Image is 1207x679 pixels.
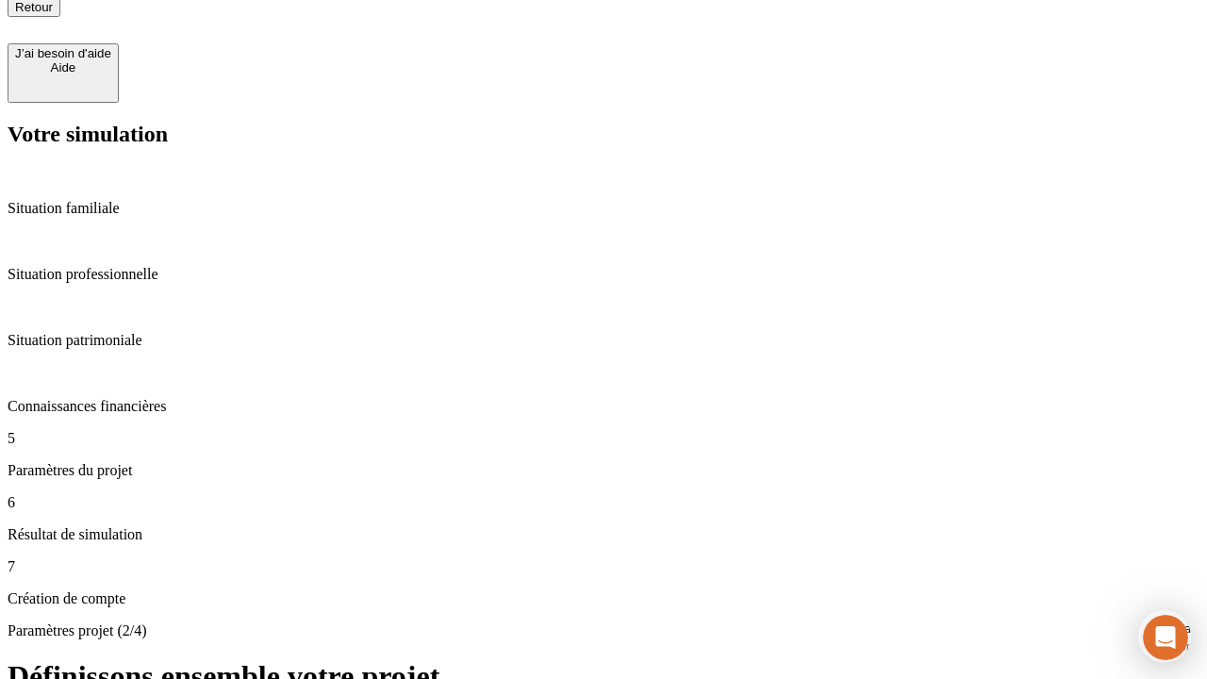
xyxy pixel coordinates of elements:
[8,558,1199,575] p: 7
[20,16,464,31] div: Vous avez besoin d’aide ?
[8,526,1199,543] p: Résultat de simulation
[1138,610,1191,663] iframe: Intercom live chat discovery launcher
[20,31,464,51] div: L’équipe répond généralement dans un délai de quelques minutes.
[8,266,1199,283] p: Situation professionnelle
[8,332,1199,349] p: Situation patrimoniale
[8,200,1199,217] p: Situation familiale
[8,122,1199,147] h2: Votre simulation
[8,622,1199,639] p: Paramètres projet (2/4)
[8,590,1199,607] p: Création de compte
[8,430,1199,447] p: 5
[1143,615,1188,660] iframe: Intercom live chat
[8,462,1199,479] p: Paramètres du projet
[15,60,111,75] div: Aide
[8,43,119,103] button: J’ai besoin d'aideAide
[8,8,520,59] div: Ouvrir le Messenger Intercom
[8,494,1199,511] p: 6
[15,46,111,60] div: J’ai besoin d'aide
[8,398,1199,415] p: Connaissances financières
